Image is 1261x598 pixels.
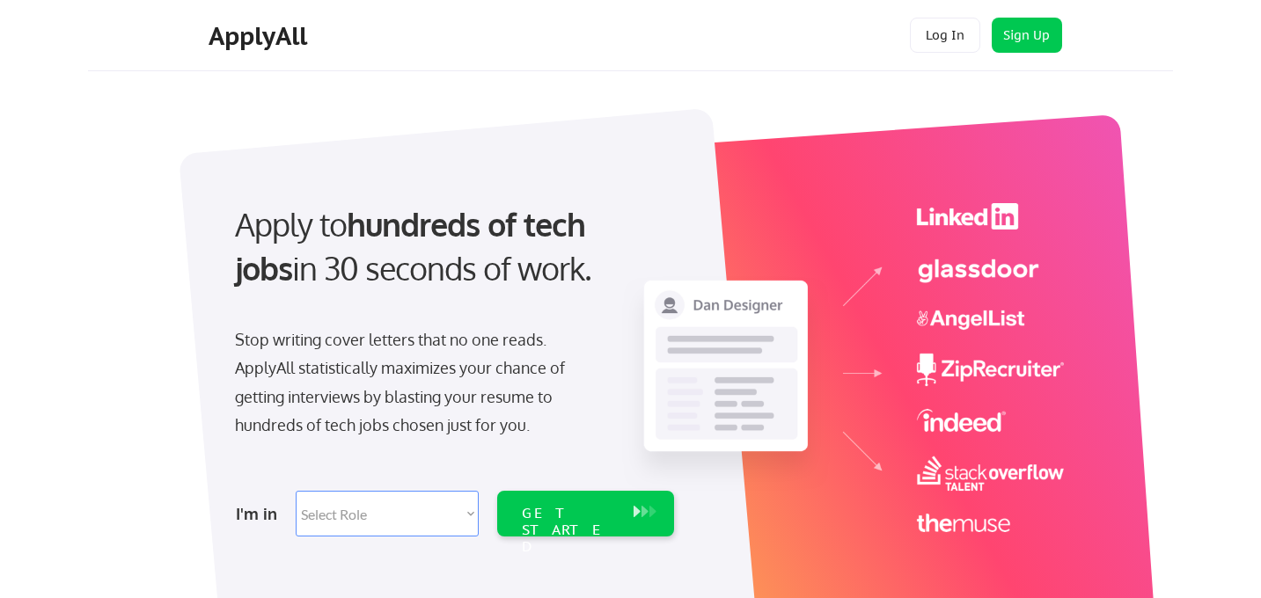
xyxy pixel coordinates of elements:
strong: hundreds of tech jobs [235,204,593,288]
button: Sign Up [992,18,1062,53]
div: I'm in [236,500,285,528]
div: ApplyAll [209,21,312,51]
button: Log In [910,18,980,53]
div: Apply to in 30 seconds of work. [235,202,667,291]
div: GET STARTED [522,505,616,556]
div: Stop writing cover letters that no one reads. ApplyAll statistically maximizes your chance of get... [235,325,597,440]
